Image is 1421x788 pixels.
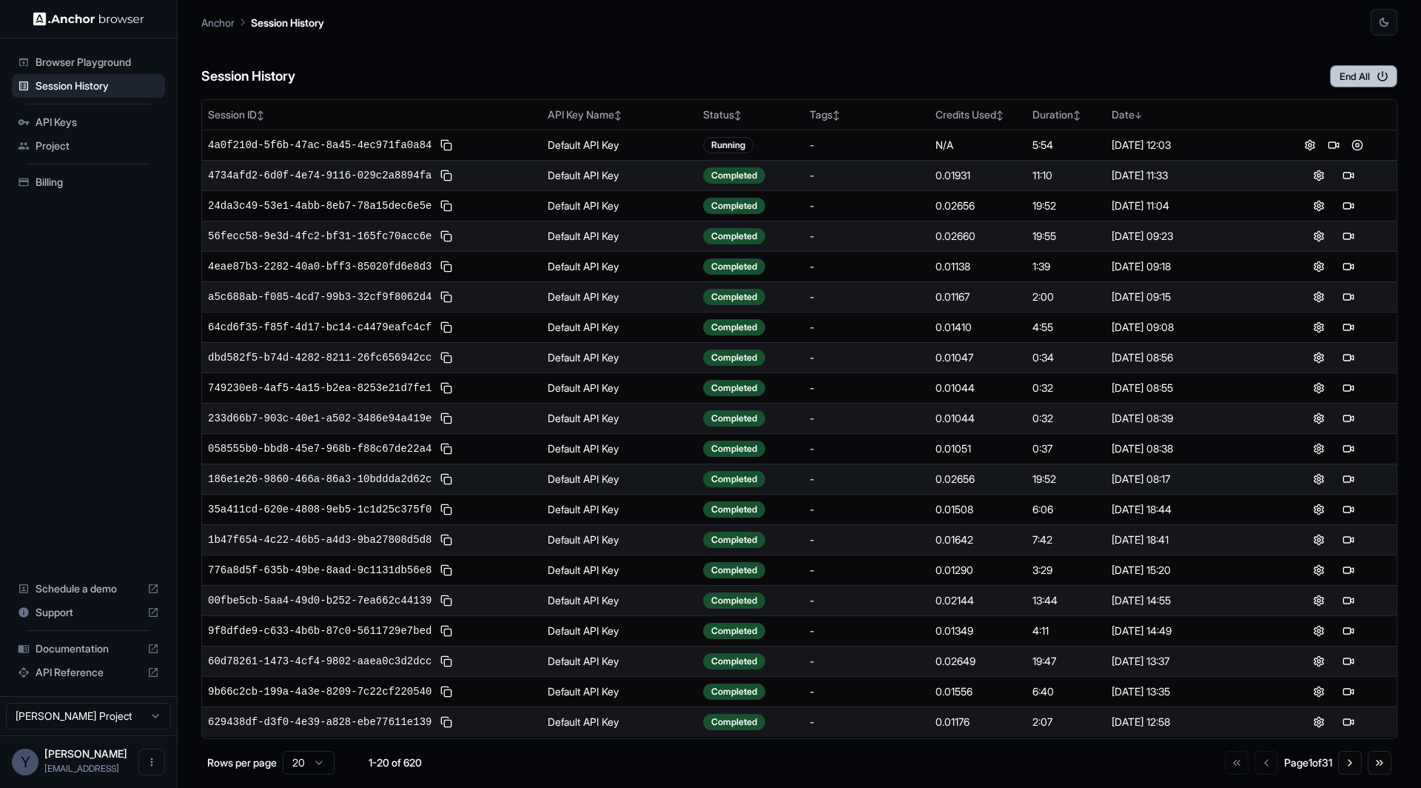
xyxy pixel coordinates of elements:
span: 9f8dfde9-c633-4b6b-87c0-5611729e7bed [208,624,431,638]
td: Default API Key [542,160,697,190]
p: Session History [251,15,324,30]
div: Session ID [208,107,536,122]
div: 0:34 [1032,350,1099,365]
td: Default API Key [542,494,697,524]
span: 776a8d5f-635b-49be-8aad-9c1131db56e8 [208,563,431,578]
span: 629438df-d3f0-4e39-a828-ebe77611e139 [208,715,431,729]
div: - [810,684,924,699]
div: Browser Playground [12,50,165,74]
div: [DATE] 12:03 [1112,138,1265,153]
div: - [810,654,924,669]
div: 0.01508 [935,502,1021,517]
span: Session History [36,79,159,93]
div: 2:00 [1032,290,1099,304]
div: Tags [810,107,924,122]
div: Completed [703,350,765,366]
div: [DATE] 14:55 [1112,593,1265,608]
span: ↕ [734,110,742,121]
div: 0.01556 [935,684,1021,699]
div: 6:40 [1032,684,1099,699]
td: Default API Key [542,676,697,707]
div: - [810,502,924,517]
div: 0:37 [1032,441,1099,456]
div: 19:52 [1032,198,1099,213]
span: ↕ [1073,110,1081,121]
td: Default API Key [542,585,697,615]
div: 0.01931 [935,168,1021,183]
div: [DATE] 09:15 [1112,290,1265,304]
div: Completed [703,289,765,305]
p: Rows per page [207,755,277,770]
div: Session History [12,74,165,98]
td: Default API Key [542,433,697,464]
span: ↕ [614,110,622,121]
span: Billing [36,175,159,190]
div: 4:55 [1032,320,1099,335]
span: Schedule a demo [36,581,141,596]
div: Duration [1032,107,1099,122]
span: 1b47f654-4c22-46b5-a4d3-9ba27808d5d8 [208,532,431,547]
div: Credits Used [935,107,1021,122]
span: Documentation [36,641,141,656]
span: 186e1e26-9860-466a-86a3-10bddda2d62c [208,472,431,487]
td: Default API Key [542,646,697,676]
div: - [810,715,924,729]
div: Completed [703,501,765,518]
span: 4a0f210d-5f6b-47ac-8a45-4ec971fa0a84 [208,138,431,153]
div: - [810,381,924,395]
div: API Key Name [548,107,691,122]
div: [DATE] 18:41 [1112,532,1265,547]
div: 7:42 [1032,532,1099,547]
div: [DATE] 11:33 [1112,168,1265,183]
div: Completed [703,532,765,548]
div: 4:11 [1032,624,1099,638]
div: Completed [703,228,765,244]
div: 0.01047 [935,350,1021,365]
div: Billing [12,170,165,194]
nav: breadcrumb [201,14,324,30]
span: Browser Playground [36,55,159,70]
div: 0.01044 [935,381,1021,395]
div: 1-20 of 620 [358,755,432,770]
div: Completed [703,198,765,214]
div: 0.01642 [935,532,1021,547]
div: API Reference [12,661,165,684]
span: dbd582f5-b74d-4282-8211-26fc656942cc [208,350,431,365]
div: Completed [703,714,765,730]
div: - [810,563,924,578]
div: - [810,624,924,638]
span: 35a411cd-620e-4808-9eb5-1c1d25c375f0 [208,502,431,517]
td: Default API Key [542,221,697,251]
td: Default API Key [542,312,697,342]
span: 4734afd2-6d0f-4e74-9116-029c2a8894fa [208,168,431,183]
span: Project [36,138,159,153]
span: ↓ [1135,110,1142,121]
span: 56fecc58-9e3d-4fc2-bf31-165fc70acc6e [208,229,431,244]
div: - [810,320,924,335]
div: [DATE] 09:18 [1112,259,1265,274]
span: 749230e8-4af5-4a15-b2ea-8253e21d7fe1 [208,381,431,395]
span: ↕ [833,110,840,121]
span: Support [36,605,141,620]
div: [DATE] 08:55 [1112,381,1265,395]
div: - [810,472,924,487]
td: Default API Key [542,373,697,403]
td: Default API Key [542,464,697,494]
div: [DATE] 14:49 [1112,624,1265,638]
div: 19:52 [1032,472,1099,487]
div: - [810,441,924,456]
div: 0.02660 [935,229,1021,244]
div: 19:47 [1032,654,1099,669]
div: Completed [703,592,765,609]
div: [DATE] 08:17 [1112,472,1265,487]
td: Default API Key [542,342,697,373]
div: Completed [703,258,765,275]
div: 2:07 [1032,715,1099,729]
div: Documentation [12,637,165,661]
div: 1:39 [1032,259,1099,274]
div: [DATE] 08:38 [1112,441,1265,456]
div: - [810,198,924,213]
span: 4eae87b3-2282-40a0-bff3-85020fd6e8d3 [208,259,431,274]
div: [DATE] 18:44 [1112,502,1265,517]
div: - [810,532,924,547]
